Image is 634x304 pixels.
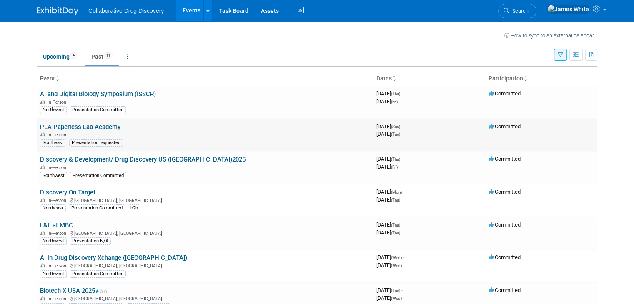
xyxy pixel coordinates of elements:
[40,237,67,245] div: Northwest
[40,106,67,114] div: Northwest
[48,296,69,302] span: In-Person
[40,254,187,262] a: AI in Drug Discovery Xchange ([GEOGRAPHIC_DATA])
[40,139,66,147] div: Southeast
[70,52,77,59] span: 4
[391,132,400,137] span: (Tue)
[547,5,589,14] img: James White
[48,132,69,137] span: In-Person
[489,189,521,195] span: Committed
[403,254,404,260] span: -
[401,90,403,97] span: -
[401,287,403,293] span: -
[509,8,529,14] span: Search
[485,72,597,86] th: Participation
[48,198,69,203] span: In-Person
[376,222,403,228] span: [DATE]
[489,156,521,162] span: Committed
[376,98,398,105] span: [DATE]
[376,131,400,137] span: [DATE]
[376,156,403,162] span: [DATE]
[104,52,113,59] span: 11
[40,156,246,163] a: Discovery & Development/ Drug Discovery US ([GEOGRAPHIC_DATA])2025
[376,90,403,97] span: [DATE]
[40,295,370,302] div: [GEOGRAPHIC_DATA], [GEOGRAPHIC_DATA]
[376,262,402,268] span: [DATE]
[391,190,402,194] span: (Mon)
[40,231,45,235] img: In-Person Event
[70,237,111,245] div: Presentation N/A
[37,49,83,65] a: Upcoming4
[391,263,402,268] span: (Wed)
[55,75,59,82] a: Sort by Event Name
[48,100,69,105] span: In-Person
[37,7,78,15] img: ExhibitDay
[401,156,403,162] span: -
[40,123,120,131] a: PLA Paperless Lab Academy
[40,222,73,229] a: L&L at MBC
[48,263,69,269] span: In-Person
[40,90,156,98] a: AI and Digital Biology Symposium (ISSCR)
[376,254,404,260] span: [DATE]
[391,100,398,104] span: (Fri)
[391,198,400,202] span: (Thu)
[40,287,108,294] a: Biotech X USA 2025
[391,231,400,235] span: (Thu)
[391,223,400,227] span: (Thu)
[40,262,370,269] div: [GEOGRAPHIC_DATA], [GEOGRAPHIC_DATA]
[391,255,402,260] span: (Wed)
[70,172,126,179] div: Presentation Committed
[40,189,95,196] a: Discovery On Target
[391,92,400,96] span: (Thu)
[128,204,140,212] div: b2h
[489,90,521,97] span: Committed
[391,296,402,301] span: (Wed)
[376,295,402,301] span: [DATE]
[489,287,521,293] span: Committed
[69,139,123,147] div: Presentation requested
[489,254,521,260] span: Committed
[489,123,521,130] span: Committed
[40,296,45,300] img: In-Person Event
[391,157,400,162] span: (Thu)
[48,165,69,170] span: In-Person
[48,231,69,236] span: In-Person
[376,197,400,203] span: [DATE]
[69,204,125,212] div: Presentation Committed
[489,222,521,228] span: Committed
[504,32,597,39] a: How to sync to an external calendar...
[40,132,45,136] img: In-Person Event
[40,229,370,236] div: [GEOGRAPHIC_DATA], [GEOGRAPHIC_DATA]
[401,222,403,228] span: -
[498,4,536,18] a: Search
[85,49,119,65] a: Past11
[40,204,66,212] div: Northeast
[376,123,403,130] span: [DATE]
[391,288,400,293] span: (Tue)
[37,72,373,86] th: Event
[391,165,398,169] span: (Fri)
[391,125,400,129] span: (Sun)
[40,270,67,278] div: Northwest
[373,72,485,86] th: Dates
[70,106,126,114] div: Presentation Committed
[376,189,404,195] span: [DATE]
[376,287,403,293] span: [DATE]
[70,270,126,278] div: Presentation Committed
[523,75,527,82] a: Sort by Participation Type
[40,165,45,169] img: In-Person Event
[376,164,398,170] span: [DATE]
[40,197,370,203] div: [GEOGRAPHIC_DATA], [GEOGRAPHIC_DATA]
[40,172,67,179] div: Southwest
[403,189,404,195] span: -
[40,100,45,104] img: In-Person Event
[40,198,45,202] img: In-Person Event
[376,229,400,236] span: [DATE]
[40,263,45,267] img: In-Person Event
[401,123,403,130] span: -
[392,75,396,82] a: Sort by Start Date
[88,7,164,14] span: Collaborative Drug Discovery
